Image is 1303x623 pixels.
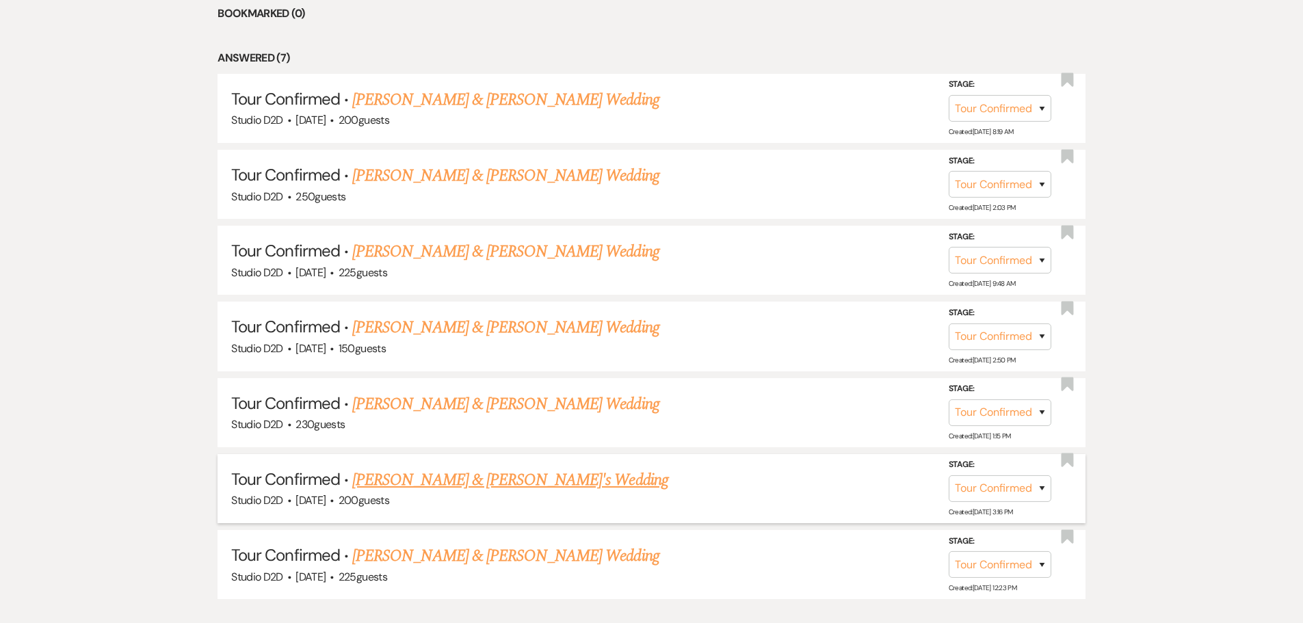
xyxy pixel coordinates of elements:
a: [PERSON_NAME] & [PERSON_NAME] Wedding [352,544,659,568]
span: Tour Confirmed [231,240,340,261]
label: Stage: [949,458,1051,473]
span: 225 guests [339,570,387,584]
span: 250 guests [295,189,345,204]
span: Created: [DATE] 3:16 PM [949,507,1013,516]
a: [PERSON_NAME] & [PERSON_NAME] Wedding [352,163,659,188]
span: 230 guests [295,417,345,432]
span: Studio D2D [231,417,283,432]
span: Studio D2D [231,341,283,356]
span: Created: [DATE] 12:23 PM [949,583,1016,592]
a: [PERSON_NAME] & [PERSON_NAME] Wedding [352,315,659,340]
span: Tour Confirmed [231,316,340,337]
span: [DATE] [295,265,326,280]
span: Created: [DATE] 9:48 AM [949,279,1016,288]
span: Studio D2D [231,493,283,507]
span: 200 guests [339,493,389,507]
span: Tour Confirmed [231,544,340,566]
span: Studio D2D [231,265,283,280]
span: 200 guests [339,113,389,127]
li: Bookmarked (0) [218,5,1085,23]
span: [DATE] [295,341,326,356]
label: Stage: [949,382,1051,397]
span: Created: [DATE] 8:19 AM [949,127,1014,136]
span: Studio D2D [231,113,283,127]
span: Tour Confirmed [231,393,340,414]
span: [DATE] [295,493,326,507]
span: Created: [DATE] 2:03 PM [949,203,1016,212]
span: Created: [DATE] 1:15 PM [949,432,1011,440]
span: [DATE] [295,570,326,584]
span: Tour Confirmed [231,468,340,490]
a: [PERSON_NAME] & [PERSON_NAME] Wedding [352,392,659,416]
label: Stage: [949,533,1051,548]
a: [PERSON_NAME] & [PERSON_NAME] Wedding [352,88,659,112]
a: [PERSON_NAME] & [PERSON_NAME] Wedding [352,239,659,264]
span: Studio D2D [231,189,283,204]
span: Studio D2D [231,570,283,584]
span: 225 guests [339,265,387,280]
span: Created: [DATE] 2:50 PM [949,356,1016,364]
span: 150 guests [339,341,386,356]
span: Tour Confirmed [231,88,340,109]
label: Stage: [949,77,1051,92]
li: Answered (7) [218,49,1085,67]
span: Tour Confirmed [231,164,340,185]
label: Stage: [949,230,1051,245]
label: Stage: [949,154,1051,169]
a: [PERSON_NAME] & [PERSON_NAME]'s Wedding [352,468,668,492]
label: Stage: [949,306,1051,321]
span: [DATE] [295,113,326,127]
